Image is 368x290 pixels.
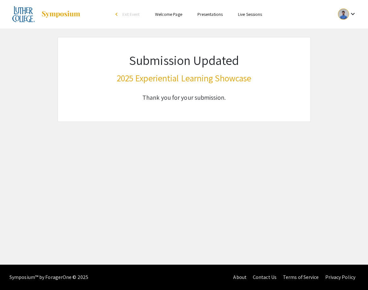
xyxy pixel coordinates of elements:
img: Symposium by ForagerOne [41,10,81,18]
a: Privacy Policy [325,274,355,281]
button: Expand account dropdown [331,7,363,21]
a: Presentations [197,11,223,17]
h5: Thank you for your submission. [117,94,252,101]
div: arrow_back_ios [115,12,119,16]
a: Live Sessions [238,11,262,17]
a: About [233,274,246,281]
a: Welcome Page [155,11,182,17]
mat-icon: Expand account dropdown [349,10,357,18]
div: Symposium™ by ForagerOne © 2025 [9,265,88,290]
iframe: Chat [5,262,27,285]
a: Contact Us [253,274,277,281]
h3: 2025 Experiential Learning Showcase [117,73,252,84]
a: 2025 Experiential Learning Showcase [5,6,81,22]
h1: Submission Updated [117,53,252,68]
img: 2025 Experiential Learning Showcase [12,6,35,22]
a: Terms of Service [283,274,319,281]
span: Exit Event [122,11,140,17]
